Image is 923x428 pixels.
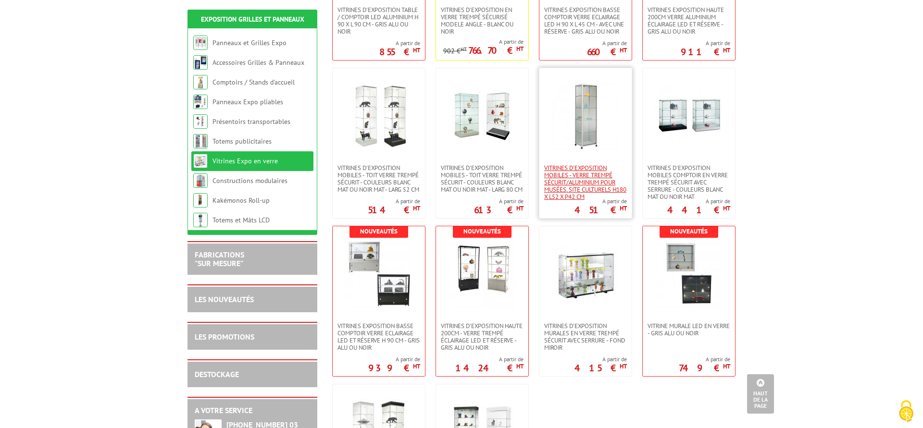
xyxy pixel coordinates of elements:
h2: A votre service [195,406,310,415]
sup: HT [620,362,627,370]
a: LES NOUVEAUTÉS [195,294,254,304]
img: Accessoires Grilles & Panneaux [193,55,208,70]
a: VITRINES EXPOSITION BASSE COMPTOIR VERRE ECLAIRAGE LED ET RÉSERVE H 90 CM - GRIS ALU OU NOIR [333,322,425,351]
a: Vitrines d'exposition mobiles comptoir en verre trempé sécurit avec serrure - couleurs blanc mat ... [643,164,735,200]
p: 749 € [679,365,730,371]
sup: HT [516,204,524,212]
img: Vitrines d'exposition mobiles - verre trempé sécurit/aluminium pour musées, site culturels H180 X... [552,83,619,150]
img: Vitrines d'exposition mobiles - toit verre trempé sécurit - couleurs blanc mat ou noir mat - larg... [345,83,412,150]
span: Vitrines d'exposition mobiles - toit verre trempé sécurit - couleurs blanc mat ou noir mat - larg... [337,164,420,193]
p: 902 € [443,48,467,55]
img: VITRINES EXPOSITION BASSE COMPTOIR VERRE ECLAIRAGE LED ET RÉSERVE H 90 CM - GRIS ALU OU NOIR [345,241,412,308]
span: A partir de [679,355,730,363]
a: Panneaux et Grilles Expo [212,38,287,47]
span: A partir de [368,355,420,363]
img: Totems et Mâts LCD [193,213,208,227]
span: A partir de [574,197,627,205]
span: VITRINES EXPOSITION HAUTE 200cm VERRE ALUMINIUM ÉCLAIRAGE LED ET RÉSERVE - GRIS ALU OU NOIR [648,6,730,35]
a: Vitrine Murale LED en verre - GRIS ALU OU NOIR [643,322,735,337]
p: 613 € [474,207,524,213]
sup: HT [723,46,730,54]
a: Haut de la page [747,374,774,414]
a: Vitrines d'exposition mobiles - verre trempé sécurit/aluminium pour musées, site culturels H180 X... [539,164,632,200]
a: FABRICATIONS"Sur Mesure" [195,250,244,268]
span: Vitrines d'exposition murales en verre trempé sécurit avec serrure - fond miroir [544,322,627,351]
span: A partir de [379,39,420,47]
sup: HT [413,46,420,54]
a: VITRINES EXPOSITION BASSE COMPTOIR VERRE ECLAIRAGE LED H 90 x L 45 CM - AVEC UNE RÉSERVE - GRIS A... [539,6,632,35]
a: Totems publicitaires [212,137,272,146]
p: 451 € [574,207,627,213]
span: A partir de [443,38,524,46]
a: Totems et Mâts LCD [212,216,270,224]
span: VITRINES D'EXPOSITION HAUTE 200cm - VERRE TREMPé ÉCLAIRAGE LED ET RÉSERVE - GRIS ALU OU NOIR [441,322,524,351]
p: 1424 € [455,365,524,371]
p: 766.70 € [468,48,524,53]
sup: HT [461,46,467,52]
b: Nouveautés [360,227,398,235]
img: Vitrines d'exposition murales en verre trempé sécurit avec serrure - fond miroir [552,241,619,308]
span: Vitrines d'exposition mobiles - verre trempé sécurit/aluminium pour musées, site culturels H180 X... [544,164,627,200]
span: A partir de [587,39,627,47]
sup: HT [516,45,524,53]
span: Vitrine Murale LED en verre - GRIS ALU OU NOIR [648,322,730,337]
span: A partir de [368,197,420,205]
a: Vitrines d'exposition murales en verre trempé sécurit avec serrure - fond miroir [539,322,632,351]
a: Vitrines d'exposition mobiles - toit verre trempé sécurit - couleurs blanc mat ou noir mat - larg... [436,164,528,193]
sup: HT [723,204,730,212]
a: Exposition Grilles et Panneaux [201,15,304,24]
img: Présentoirs transportables [193,114,208,129]
img: VITRINES D'EXPOSITION HAUTE 200cm - VERRE TREMPé ÉCLAIRAGE LED ET RÉSERVE - GRIS ALU OU NOIR [449,241,516,308]
sup: HT [413,362,420,370]
span: A partir de [681,39,730,47]
a: Constructions modulaires [212,176,287,185]
img: Vitrines Expo en verre [193,154,208,168]
p: 441 € [667,207,730,213]
a: Vitrines d'exposition table / comptoir LED Aluminium H 90 x L 90 cm - Gris Alu ou Noir [333,6,425,35]
img: Vitrine Murale LED en verre - GRIS ALU OU NOIR [655,241,723,308]
sup: HT [723,362,730,370]
a: Vitrines d'exposition mobiles - toit verre trempé sécurit - couleurs blanc mat ou noir mat - larg... [333,164,425,193]
span: A partir de [455,355,524,363]
a: DESTOCKAGE [195,369,239,379]
p: 855 € [379,49,420,55]
img: Kakémonos Roll-up [193,193,208,208]
span: VITRINES EXPOSITION BASSE COMPTOIR VERRE ECLAIRAGE LED H 90 x L 45 CM - AVEC UNE RÉSERVE - GRIS A... [544,6,627,35]
b: Nouveautés [670,227,708,235]
a: VITRINES D'EXPOSITION HAUTE 200cm - VERRE TREMPé ÉCLAIRAGE LED ET RÉSERVE - GRIS ALU OU NOIR [436,322,528,351]
p: 660 € [587,49,627,55]
span: Vitrines d'exposition mobiles - toit verre trempé sécurit - couleurs blanc mat ou noir mat - larg... [441,164,524,193]
p: 939 € [368,365,420,371]
b: Nouveautés [463,227,501,235]
sup: HT [413,204,420,212]
img: Panneaux et Grilles Expo [193,36,208,50]
sup: HT [620,204,627,212]
a: VITRINES EXPOSITION HAUTE 200cm VERRE ALUMINIUM ÉCLAIRAGE LED ET RÉSERVE - GRIS ALU OU NOIR [643,6,735,35]
img: Vitrines d'exposition mobiles comptoir en verre trempé sécurit avec serrure - couleurs blanc mat ... [655,83,723,150]
p: 514 € [368,207,420,213]
img: Panneaux Expo pliables [193,95,208,109]
span: Vitrines d'exposition table / comptoir LED Aluminium H 90 x L 90 cm - Gris Alu ou Noir [337,6,420,35]
span: VITRINES D’EXPOSITION EN VERRE TREMPÉ SÉCURISÉ MODELE ANGLE - BLANC OU NOIR [441,6,524,35]
a: Kakémonos Roll-up [212,196,270,205]
sup: HT [620,46,627,54]
span: VITRINES EXPOSITION BASSE COMPTOIR VERRE ECLAIRAGE LED ET RÉSERVE H 90 CM - GRIS ALU OU NOIR [337,322,420,351]
p: 911 € [681,49,730,55]
a: LES PROMOTIONS [195,332,254,342]
img: Totems publicitaires [193,134,208,148]
span: A partir de [574,355,627,363]
span: Vitrines d'exposition mobiles comptoir en verre trempé sécurit avec serrure - couleurs blanc mat ... [648,164,730,200]
a: Comptoirs / Stands d'accueil [212,78,295,86]
span: A partir de [474,197,524,205]
img: Cookies (fenêtre modale) [894,399,918,423]
a: Accessoires Grilles & Panneaux [212,58,304,67]
a: VITRINES D’EXPOSITION EN VERRE TREMPÉ SÉCURISÉ MODELE ANGLE - BLANC OU NOIR [436,6,528,35]
img: Vitrines d'exposition mobiles - toit verre trempé sécurit - couleurs blanc mat ou noir mat - larg... [449,83,516,150]
img: Comptoirs / Stands d'accueil [193,75,208,89]
p: 415 € [574,365,627,371]
a: Vitrines Expo en verre [212,157,278,165]
sup: HT [516,362,524,370]
img: Constructions modulaires [193,173,208,188]
a: Présentoirs transportables [212,117,290,126]
a: Panneaux Expo pliables [212,98,283,106]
